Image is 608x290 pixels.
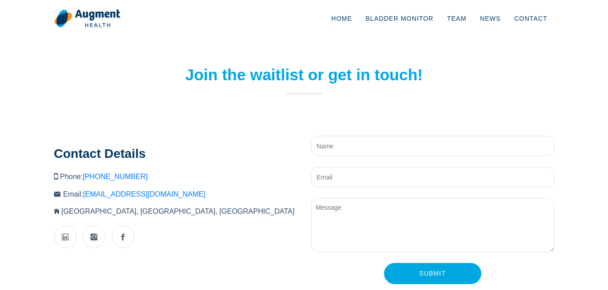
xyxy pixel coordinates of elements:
input: Submit [384,263,481,284]
a: News [473,4,507,33]
input: Name [311,136,554,156]
a: Contact [507,4,554,33]
a: Bladder Monitor [359,4,440,33]
a: Team [440,4,473,33]
img: logo [54,9,120,28]
h3: Contact Details [54,146,297,161]
input: Email [311,167,554,187]
h2: Join the waitlist or get in touch! [183,65,426,84]
a: [EMAIL_ADDRESS][DOMAIN_NAME] [83,190,205,198]
a: [PHONE_NUMBER] [83,173,148,180]
a: Home [325,4,359,33]
span: [GEOGRAPHIC_DATA], [GEOGRAPHIC_DATA], [GEOGRAPHIC_DATA] [61,207,294,215]
span: Phone: [60,173,148,180]
span: Email: [63,190,206,198]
